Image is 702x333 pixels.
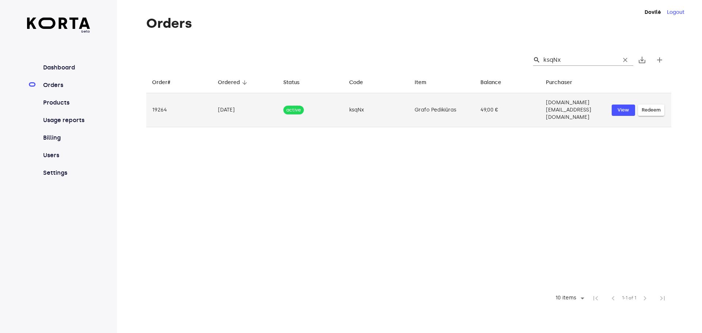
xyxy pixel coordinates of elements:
span: Purchaser [546,78,582,87]
span: Item [415,78,436,87]
span: Ordered [218,78,249,87]
span: Redeem [642,106,661,114]
span: First Page [587,290,604,307]
span: add [655,56,664,64]
button: Logout [667,9,684,16]
a: beta [27,18,90,34]
span: save_alt [638,56,646,64]
span: arrow_downward [241,79,248,86]
a: Settings [42,169,90,177]
span: Code [349,78,373,87]
div: Order# [152,78,170,87]
span: Last Page [654,290,671,307]
span: Search [533,56,540,64]
span: Order# [152,78,180,87]
button: View [612,105,635,116]
div: Code [349,78,363,87]
td: ksqNx [343,93,409,127]
span: clear [622,56,629,64]
td: [DOMAIN_NAME][EMAIL_ADDRESS][DOMAIN_NAME] [540,93,606,127]
td: [DATE] [212,93,278,127]
button: Create new gift card [651,51,668,69]
span: active [283,107,304,114]
span: beta [27,29,90,34]
td: Grafo Pedikiūras [409,93,475,127]
div: Purchaser [546,78,572,87]
div: Balance [480,78,501,87]
strong: Dovilė [645,9,661,15]
div: Item [415,78,426,87]
span: 1-1 of 1 [622,295,636,302]
button: Clear Search [617,52,633,68]
a: Products [42,98,90,107]
td: 19264 [146,93,212,127]
span: Previous Page [604,290,622,307]
div: Status [283,78,299,87]
td: 49,00 € [475,93,540,127]
div: 10 items [554,295,578,301]
span: Next Page [636,290,654,307]
h1: Orders [146,16,671,31]
button: Export [633,51,651,69]
div: Ordered [218,78,240,87]
input: Search [543,54,614,66]
a: Billing [42,133,90,142]
a: Usage reports [42,116,90,125]
div: 10 items [551,293,587,304]
img: Korta [27,18,90,29]
a: Users [42,151,90,160]
span: View [615,106,631,114]
span: Status [283,78,309,87]
span: Balance [480,78,511,87]
a: Orders [42,81,90,90]
a: Dashboard [42,63,90,72]
button: Redeem [638,105,664,116]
